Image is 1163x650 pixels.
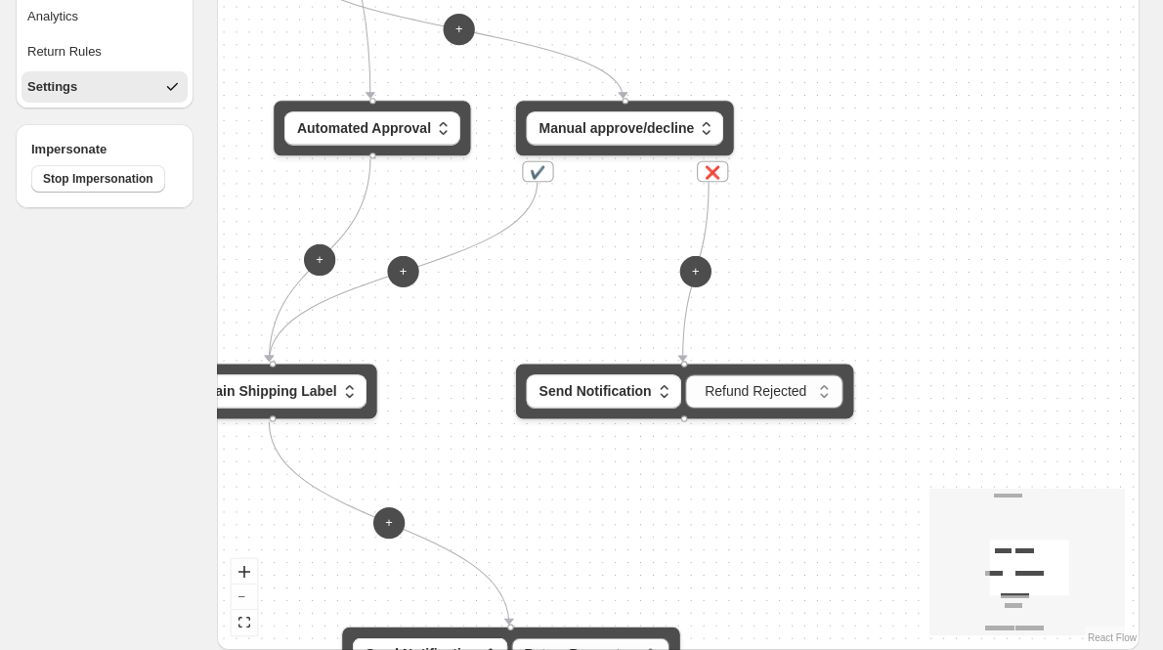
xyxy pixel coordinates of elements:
[683,182,710,361] g: Edge from 191e7e76-b775-4873-9e48-fe168c3e880c to ecb972db-3ced-4fbb-bcb0-708ba70f22c4
[22,1,188,32] button: Analytics
[27,42,102,62] div: Return Rules
[388,256,419,287] button: +
[232,585,257,610] button: zoom out
[270,422,509,625] g: Edge from 0e032eb2-bbd1-4f6f-8fe6-b425da225225 to cba5710f-7d71-415a-85f7-cd419eb91a60
[22,71,188,103] button: Settings
[527,374,681,408] button: Send Notification
[232,559,257,585] button: zoom in
[22,36,188,67] button: Return Rules
[680,256,711,287] button: +
[373,507,405,539] button: +
[444,14,475,45] button: +
[270,159,371,362] g: Edge from a01e1d0f-5c31-45db-86d4-c92cae112809 to 0e032eb2-bbd1-4f6f-8fe6-b425da225225
[43,171,153,187] span: Stop Impersonation
[193,381,338,403] span: Obtain Shipping Label
[27,7,78,26] div: Analytics
[27,77,77,97] div: Settings
[168,363,378,419] div: Obtain Shipping Label
[31,140,178,159] h4: Impersonate
[284,111,460,145] button: Automated Approval
[539,381,652,403] span: Send Notification
[1088,632,1137,643] a: React Flow attribution
[304,244,335,276] button: +
[273,100,472,156] div: Automated Approval
[527,111,724,145] button: Manual approve/decline
[515,363,855,419] div: Send Notification
[31,165,165,193] button: Stop Impersonation
[270,182,538,361] g: Edge from 191e7e76-b775-4873-9e48-fe168c3e880c to 0e032eb2-bbd1-4f6f-8fe6-b425da225225
[297,118,431,140] span: Automated Approval
[515,100,735,156] div: Manual approve/decline✔️❌
[180,374,367,408] button: Obtain Shipping Label
[539,118,695,140] span: Manual approve/decline
[232,559,257,635] div: React Flow controls
[232,610,257,635] button: fit view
